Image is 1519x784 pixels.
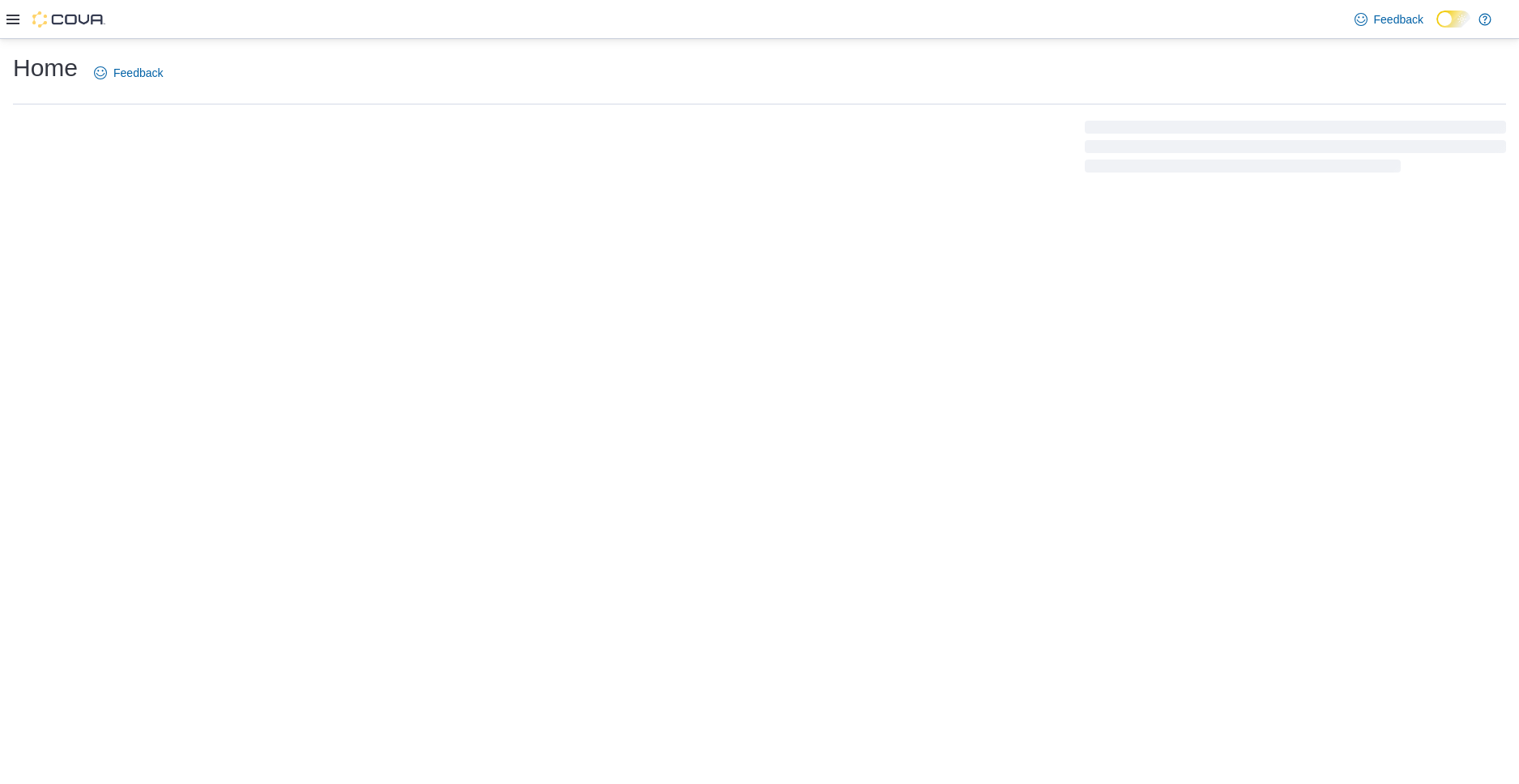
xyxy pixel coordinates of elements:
[32,11,105,28] img: Cova
[1085,124,1506,176] span: Loading
[1436,28,1437,28] span: Dark Mode
[1348,3,1430,36] a: Feedback
[1436,11,1470,28] input: Dark Mode
[13,52,78,84] h1: Home
[1374,11,1423,28] span: Feedback
[113,65,163,81] span: Feedback
[87,57,169,89] a: Feedback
